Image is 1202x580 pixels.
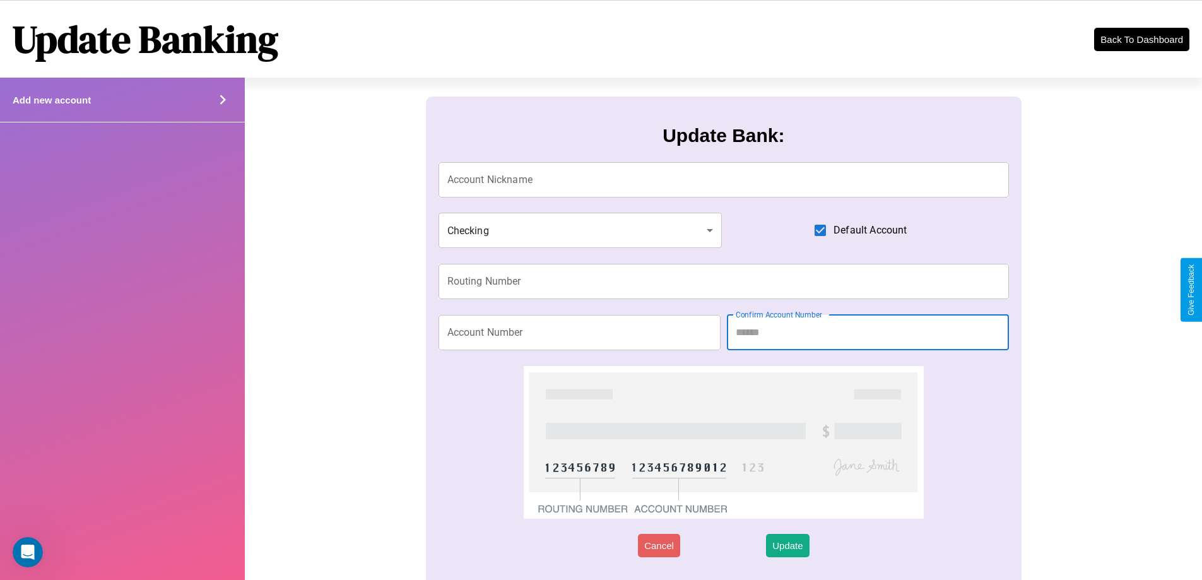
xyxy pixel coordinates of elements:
[13,95,91,105] h4: Add new account
[736,309,822,320] label: Confirm Account Number
[13,537,43,567] iframe: Intercom live chat
[524,366,923,519] img: check
[439,213,722,248] div: Checking
[766,534,809,557] button: Update
[1187,264,1196,316] div: Give Feedback
[13,13,278,65] h1: Update Banking
[638,534,680,557] button: Cancel
[1094,28,1189,51] button: Back To Dashboard
[663,125,784,146] h3: Update Bank:
[834,223,907,238] span: Default Account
